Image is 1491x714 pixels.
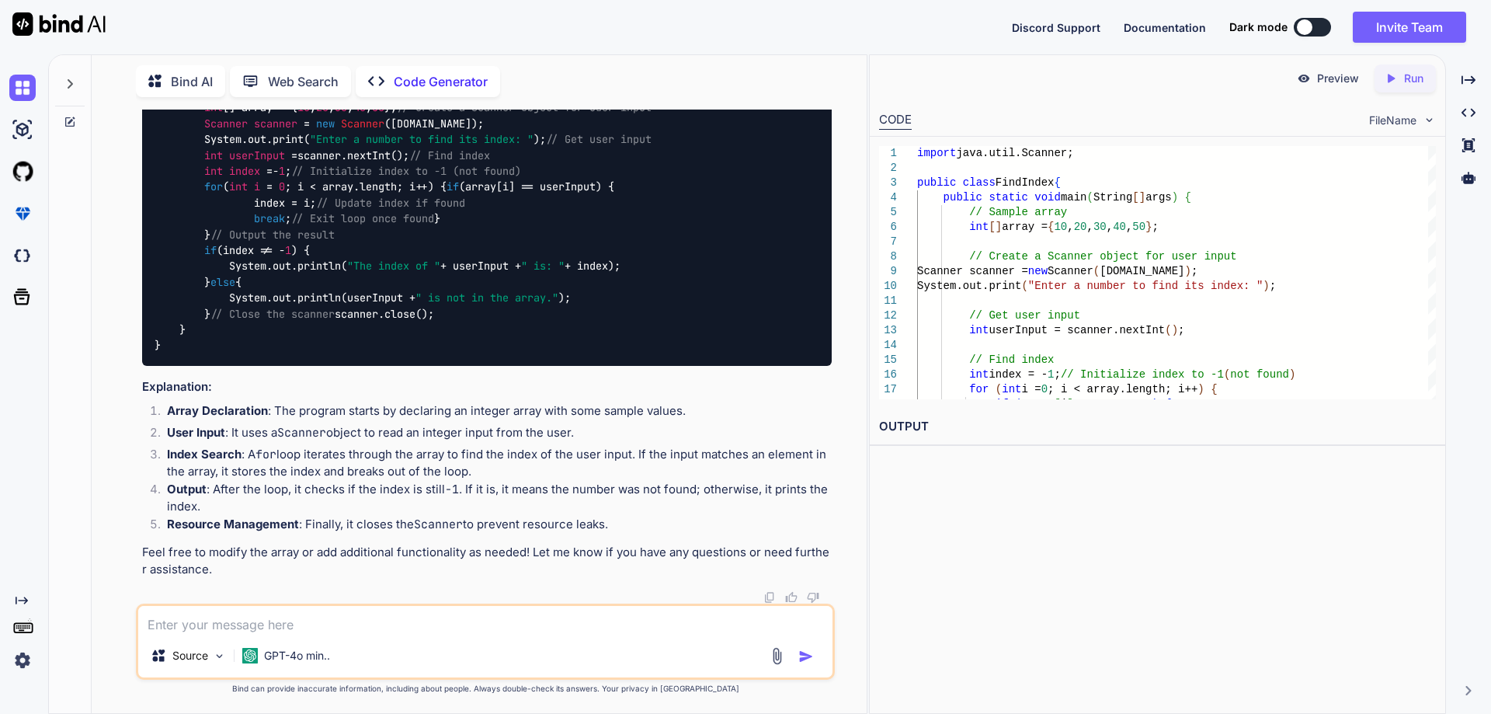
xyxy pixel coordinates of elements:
span: array = [1002,221,1048,233]
img: premium [9,200,36,227]
span: // Exit loop once found [291,212,434,226]
span: 20 [316,101,328,115]
img: Bind AI [12,12,106,36]
code: Scanner [277,425,326,441]
span: 1 [1048,368,1054,381]
img: chevron down [1423,113,1436,127]
span: // Initialize index to -1 [1061,368,1224,381]
span: = [266,164,273,178]
li: : A loop iterates through the array to find the index of the user input. If the input matches an ... [155,446,832,481]
span: ) [1171,191,1177,204]
span: ] [1138,191,1145,204]
div: 18 [879,397,897,412]
div: 7 [879,235,897,249]
div: 1 [879,146,897,161]
span: for [204,180,223,194]
span: ( [1224,368,1230,381]
span: i [254,180,260,194]
div: 12 [879,308,897,323]
span: java.util.Scanner; [956,147,1073,159]
p: Bind can provide inaccurate information, including about people. Always double-check its answers.... [136,683,835,695]
div: 17 [879,382,897,397]
span: { [1184,191,1190,204]
div: 4 [879,190,897,205]
span: = [291,148,297,162]
span: 1 [285,243,291,257]
span: Scanner [1048,265,1093,277]
p: Web Search [268,72,339,91]
span: [ [989,221,995,233]
span: int [969,324,989,336]
strong: User Input [167,425,225,440]
span: 50 [1132,221,1145,233]
span: ) [1152,398,1158,410]
h2: OUTPUT [870,409,1445,445]
span: { [1048,221,1054,233]
span: new [316,117,335,131]
code: for [255,447,276,462]
strong: Output [167,482,207,496]
span: import [917,147,956,159]
li: : It uses a object to read an integer input from the user. [155,424,832,446]
span: ( [1015,398,1021,410]
span: ; [1152,221,1158,233]
code: Scanner [414,517,463,532]
span: public [917,176,956,189]
span: FileName [1369,113,1416,128]
span: scanner [254,117,297,131]
span: [ [1054,398,1060,410]
img: icon [798,649,814,664]
strong: Index Search [167,447,242,461]
div: 2 [879,161,897,176]
span: 10 [1054,221,1067,233]
div: 13 [879,323,897,338]
span: { [1211,383,1217,395]
span: [DOMAIN_NAME] [1100,265,1184,277]
span: // Close the scanner [210,307,335,321]
span: , [1067,221,1073,233]
span: int [229,180,248,194]
span: { [1054,176,1060,189]
span: ; [1054,368,1060,381]
span: if [995,398,1008,410]
span: ] [995,221,1001,233]
span: index [229,164,260,178]
span: System.out.print [917,280,1021,292]
strong: Resource Management [167,517,299,531]
span: } [1145,221,1152,233]
span: ; [1178,324,1184,336]
img: preview [1297,71,1311,85]
strong: Array Declaration [167,403,268,418]
img: dislike [807,591,819,604]
span: 40 [1113,221,1126,233]
span: 30 [1093,221,1107,233]
span: int [969,368,989,381]
span: // Create a Scanner object for user input [397,101,652,115]
img: copy [763,591,776,604]
li: : The program starts by declaring an integer array with some sample values. [155,402,832,424]
div: 3 [879,176,897,190]
span: Scanner scanner = [917,265,1028,277]
span: = [266,180,273,194]
span: static [989,191,1027,204]
img: GPT-4o mini [242,648,258,663]
span: Scanner [341,117,384,131]
button: Documentation [1124,19,1206,36]
span: int [1002,383,1021,395]
span: break [254,212,285,226]
span: ( [1021,280,1027,292]
span: ; [1191,265,1197,277]
img: Pick Models [213,650,226,663]
span: int [204,164,223,178]
span: userInput [229,148,285,162]
span: == userInput [1073,398,1152,410]
p: Code Generator [394,72,488,91]
span: { [1165,398,1171,410]
span: else [210,275,235,289]
span: // Find index [409,148,490,162]
span: 50 [372,101,384,115]
span: "Enter a number to find its index: " [1027,280,1262,292]
p: Bind AI [171,72,213,91]
span: " is: " [521,259,565,273]
span: // Find index [969,354,1054,366]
